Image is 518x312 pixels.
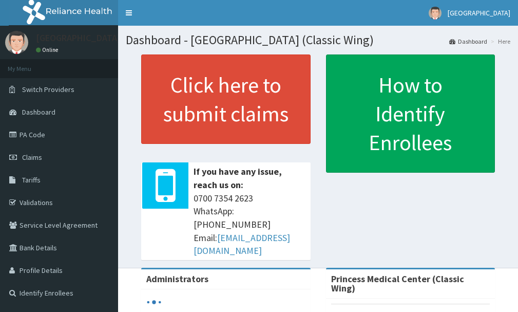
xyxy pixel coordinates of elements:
a: How to Identify Enrollees [326,54,495,173]
a: Dashboard [449,37,487,46]
a: Online [36,46,61,53]
img: User Image [429,7,442,20]
img: User Image [5,31,28,54]
span: 0700 7354 2623 WhatsApp: [PHONE_NUMBER] Email: [194,192,305,258]
svg: audio-loading [146,295,162,310]
a: Click here to submit claims [141,54,311,144]
li: Here [488,37,510,46]
span: Tariffs [22,175,41,185]
span: Dashboard [22,107,55,117]
p: [GEOGRAPHIC_DATA] [36,33,121,43]
span: Claims [22,153,42,162]
a: [EMAIL_ADDRESS][DOMAIN_NAME] [194,232,290,257]
span: [GEOGRAPHIC_DATA] [448,8,510,17]
b: Administrators [146,273,208,285]
span: Switch Providers [22,85,74,94]
b: If you have any issue, reach us on: [194,166,282,191]
strong: Princess Medical Center (Classic Wing) [331,273,464,294]
h1: Dashboard - [GEOGRAPHIC_DATA] (Classic Wing) [126,33,510,47]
